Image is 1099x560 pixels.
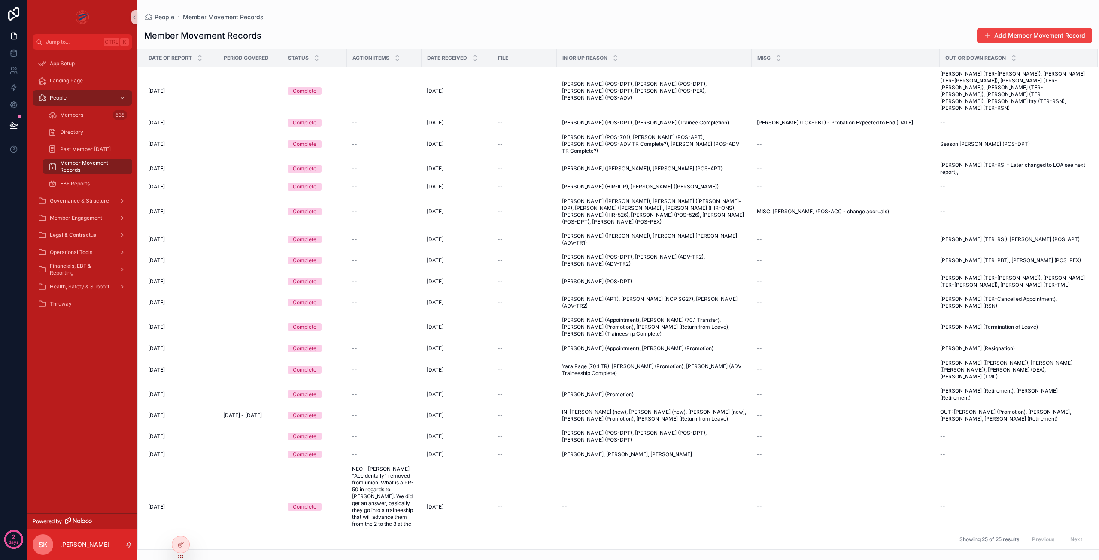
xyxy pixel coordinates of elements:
a: IN: [PERSON_NAME] (new), [PERSON_NAME] (new), [PERSON_NAME] (new), [PERSON_NAME] (Promotion), [PE... [562,409,747,422]
a: Complete [288,257,342,264]
a: [DATE] [427,412,487,419]
a: [PERSON_NAME] (POS-DPT) [562,278,747,285]
a: [PERSON_NAME] (Resignation) [940,345,1087,352]
span: -- [940,183,945,190]
a: Complete [288,183,342,191]
span: -- [352,433,357,440]
a: -- [498,119,552,126]
a: [PERSON_NAME] (Retirement), [PERSON_NAME] (Retirement) [940,387,1087,401]
span: People [155,13,174,21]
span: [DATE] [427,324,443,330]
span: -- [498,299,503,306]
span: -- [498,141,503,148]
span: -- [498,183,503,190]
a: [DATE] [148,257,213,264]
span: [DATE] [427,119,443,126]
span: -- [757,236,762,243]
a: [DATE] [148,141,213,148]
span: [DATE] [148,366,165,373]
a: [DATE] [427,391,487,398]
div: Complete [293,119,316,127]
a: [PERSON_NAME] (POS-701), [PERSON_NAME] (POS-APT), [PERSON_NAME] (POS-ADV TR Complete?), [PERSON_N... [562,134,747,154]
span: -- [352,165,357,172]
a: -- [757,391,935,398]
a: -- [352,278,416,285]
a: [DATE] [148,88,213,94]
a: [DATE] [148,324,213,330]
span: -- [352,391,357,398]
span: -- [498,236,503,243]
span: -- [352,366,357,373]
a: Complete [288,345,342,352]
a: -- [757,412,935,419]
span: -- [352,299,357,306]
span: -- [352,141,357,148]
a: -- [352,88,416,94]
span: -- [757,324,762,330]
span: Directory [60,129,83,136]
span: [DATE] [148,391,165,398]
span: [DATE] [148,88,165,94]
span: Season [PERSON_NAME] (POS-DPT) [940,141,1030,148]
span: [PERSON_NAME] (TER-PBT), [PERSON_NAME] (POS-PEX) [940,257,1081,264]
a: [PERSON_NAME] (POS-DPT), [PERSON_NAME] (ADV-TR2), [PERSON_NAME] (ADV-TR2) [562,254,747,267]
a: -- [352,433,416,440]
span: [PERSON_NAME] (Promotion) [562,391,634,398]
span: -- [498,88,503,94]
a: -- [757,257,935,264]
a: -- [498,165,552,172]
a: Complete [288,278,342,285]
div: Complete [293,366,316,374]
span: -- [757,278,762,285]
span: -- [498,278,503,285]
a: -- [757,141,935,148]
a: [DATE] [427,257,487,264]
div: Complete [293,323,316,331]
a: -- [352,165,416,172]
div: Complete [293,345,316,352]
a: Complete [288,140,342,148]
a: Members538 [43,107,132,123]
a: -- [940,183,1087,190]
span: -- [757,412,762,419]
a: Governance & Structure [33,193,132,209]
span: -- [498,433,503,440]
span: Thruway [50,300,72,307]
a: Yara Page (70.1 TR), [PERSON_NAME] (Promotion), [PERSON_NAME] (ADV - Traineeship Complete) [562,363,747,377]
span: Operational Tools [50,249,92,256]
span: [DATE] [148,278,165,285]
span: -- [757,366,762,373]
a: [DATE] [427,324,487,330]
div: Complete [293,208,316,215]
a: Complete [288,323,342,331]
span: [DATE] [427,299,443,306]
a: [DATE] [427,278,487,285]
span: [DATE] [427,412,443,419]
a: Member Movement Records [183,13,264,21]
span: Member Movement Records [60,160,124,173]
a: [DATE] [427,236,487,243]
a: [PERSON_NAME] ([PERSON_NAME]), [PERSON_NAME] ([PERSON_NAME]-IDP), [PERSON_NAME] ([PERSON_NAME]), ... [562,198,747,225]
span: [DATE] [427,278,443,285]
span: -- [352,345,357,352]
a: [PERSON_NAME] (TER-[PERSON_NAME]), [PERSON_NAME] (TER-[PERSON_NAME]), [PERSON_NAME] (TER-TML) [940,275,1087,288]
a: Complete [288,236,342,243]
div: Complete [293,278,316,285]
span: -- [352,257,357,264]
a: Thruway [33,296,132,312]
span: [DATE] [427,88,443,94]
span: [PERSON_NAME] (POS-DPT), [PERSON_NAME] (Trainee Completion) [562,119,729,126]
a: [DATE] [148,278,213,285]
a: [PERSON_NAME] (TER-RSI - Later changed to LOA see next report), [940,162,1087,176]
a: [PERSON_NAME] ([PERSON_NAME]), [PERSON_NAME] [PERSON_NAME] (ADV-TR1) [562,233,747,246]
a: -- [940,433,1087,440]
a: Directory [43,124,132,140]
span: [PERSON_NAME] (Resignation) [940,345,1015,352]
span: -- [498,324,503,330]
a: Complete [288,412,342,419]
